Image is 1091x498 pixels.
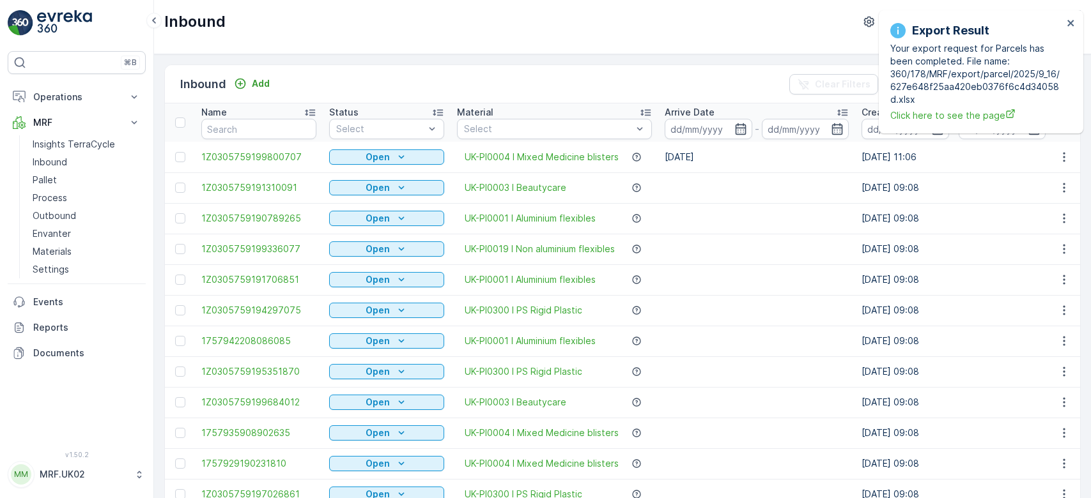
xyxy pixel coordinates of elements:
p: Select [464,123,632,135]
p: ⌘B [124,57,137,68]
div: Toggle Row Selected [175,366,185,377]
td: [DATE] 09:08 [855,264,1052,295]
div: Toggle Row Selected [175,244,185,254]
span: UK-PI0004 I Mixed Medicine blisters [465,457,619,470]
p: Process [33,192,67,204]
p: Open [366,212,390,225]
p: Envanter [33,227,71,240]
p: Export Result [912,22,989,40]
td: [DATE] 09:08 [855,387,1052,418]
a: Reports [8,315,146,340]
p: Open [366,426,390,439]
div: Toggle Row Selected [175,275,185,285]
a: Outbound [27,207,146,225]
a: 1Z0305759190789265 [201,212,316,225]
a: 1Z0305759195351870 [201,365,316,378]
p: Operations [33,91,120,103]
p: Arrive Date [665,106,715,119]
td: [DATE] [658,142,855,172]
p: Add [252,77,270,90]
span: UK-PI0003 I Beautycare [465,396,566,409]
p: Open [366,273,390,286]
a: Settings [27,260,146,278]
p: Reports [33,321,141,334]
button: Open [329,395,444,410]
a: UK-PI0004 I Mixed Medicine blisters [465,151,619,163]
input: dd/mm/yyyy [665,119,752,139]
td: [DATE] 11:06 [855,142,1052,172]
p: Pallet [33,174,57,186]
a: 1Z0305759191706851 [201,273,316,286]
p: Open [366,181,390,194]
a: 1Z0305759194297075 [201,304,316,317]
td: [DATE] 09:08 [855,356,1052,387]
img: logo [8,10,33,36]
p: Inbound [164,11,226,32]
a: Events [8,289,146,315]
a: Envanter [27,225,146,243]
img: logo_light-DOdMpM7g.png [37,10,92,36]
div: MM [11,464,31,485]
p: MRF.UK02 [40,468,128,481]
a: UK-PI0300 I PS Rigid Plastic [465,304,582,317]
td: [DATE] 09:08 [855,172,1052,203]
a: 1Z0305759199336077 [201,243,316,255]
p: Open [366,304,390,317]
a: Materials [27,243,146,260]
div: Toggle Row Selected [175,183,185,193]
a: Inbound [27,153,146,171]
p: Open [366,335,390,347]
a: 1757935908902635 [201,426,316,439]
a: Documents [8,340,146,366]
span: 1757942208086085 [201,335,316,347]
p: Name [201,106,227,119]
p: Settings [33,263,69,276]
span: UK-PI0001 I Aluminium flexibles [465,212,596,225]
button: Open [329,425,444,441]
p: Events [33,296,141,308]
button: Add [229,76,275,91]
a: Click here to see the page [890,109,1063,122]
button: Open [329,364,444,379]
td: [DATE] 09:08 [855,418,1052,448]
td: [DATE] 09:08 [855,295,1052,326]
button: MMMRF.UK02 [8,461,146,488]
div: Toggle Row Selected [175,305,185,315]
td: [DATE] 09:08 [855,448,1052,479]
p: MRF [33,116,120,129]
button: Open [329,211,444,226]
button: Open [329,180,444,195]
p: Your export request for Parcels has been completed. File name: 360/178/MRF/export/parcel/2025/9_1... [890,42,1063,106]
p: Inbound [33,156,67,169]
p: Insights TerraCycle [33,138,115,151]
p: Open [366,151,390,163]
p: Open [366,396,390,409]
span: UK-PI0004 I Mixed Medicine blisters [465,426,619,439]
a: UK-PI0001 I Aluminium flexibles [465,273,596,286]
a: 1Z0305759199800707 [201,151,316,163]
a: UK-PI0001 I Aluminium flexibles [465,335,596,347]
input: dd/mm/yyyy [862,119,949,139]
p: Documents [33,347,141,359]
a: UK-PI0019 I Non aluminium flexibles [465,243,615,255]
p: Material [457,106,493,119]
button: MRF [8,110,146,135]
a: 1Z0305759199684012 [201,396,316,409]
p: Open [366,457,390,470]
span: 1Z0305759191310091 [201,181,316,194]
a: UK-PI0300 I PS Rigid Plastic [465,365,582,378]
button: Open [329,333,444,349]
a: UK-PI0003 I Beautycare [465,181,566,194]
span: 1757929190231810 [201,457,316,470]
div: Toggle Row Selected [175,458,185,469]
